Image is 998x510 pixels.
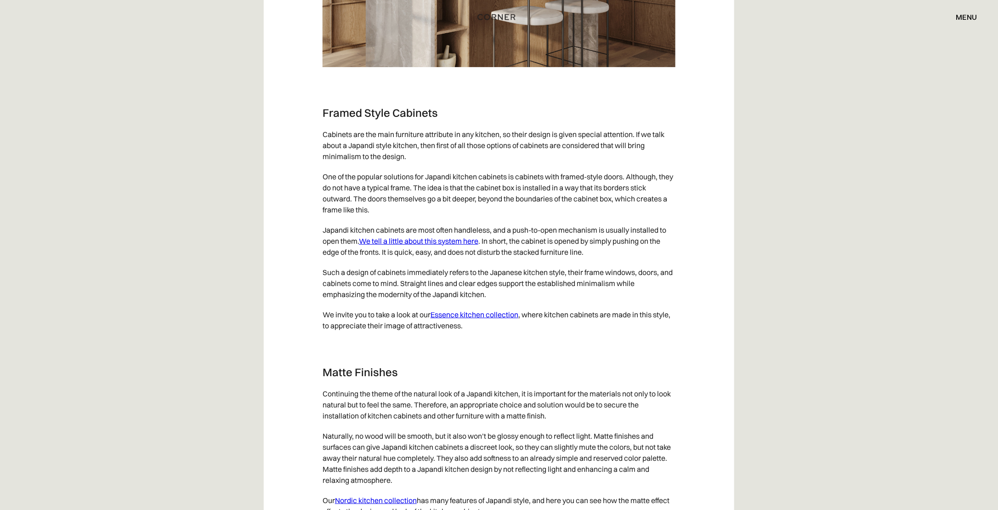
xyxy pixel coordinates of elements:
a: Nordic kitchen collection [335,496,417,505]
p: Such a design of cabinets immediately refers to the Japanese kitchen style, their frame windows, ... [323,262,675,304]
p: Cabinets are the main furniture attribute in any kitchen, so their design is given special attent... [323,124,675,166]
p: ‍ [323,336,675,356]
p: Japandi kitchen cabinets are most often handleless, and a push-to-open mechanism is usually insta... [323,220,675,262]
h3: Framed Style Cabinets [323,106,675,120]
p: We invite you to take a look at our , where kitchen cabinets are made in this style, to appreciat... [323,304,675,336]
p: Continuing the theme of the natural look of a Japandi kitchen, it is important for the materials ... [323,384,675,426]
a: We tell a little about this system here [359,236,478,246]
a: Essence kitchen collection [431,310,518,319]
h3: Matte Finishes [323,365,675,379]
p: One of the popular solutions for Japandi kitchen cabinets is cabinets with framed-style doors. Al... [323,166,675,220]
p: Naturally, no wood will be smooth, but it also won’t be glossy enough to reflect light. Matte fin... [323,426,675,490]
div: menu [956,13,977,21]
div: menu [947,9,977,25]
a: home [461,11,537,23]
p: ‍ [323,76,675,97]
